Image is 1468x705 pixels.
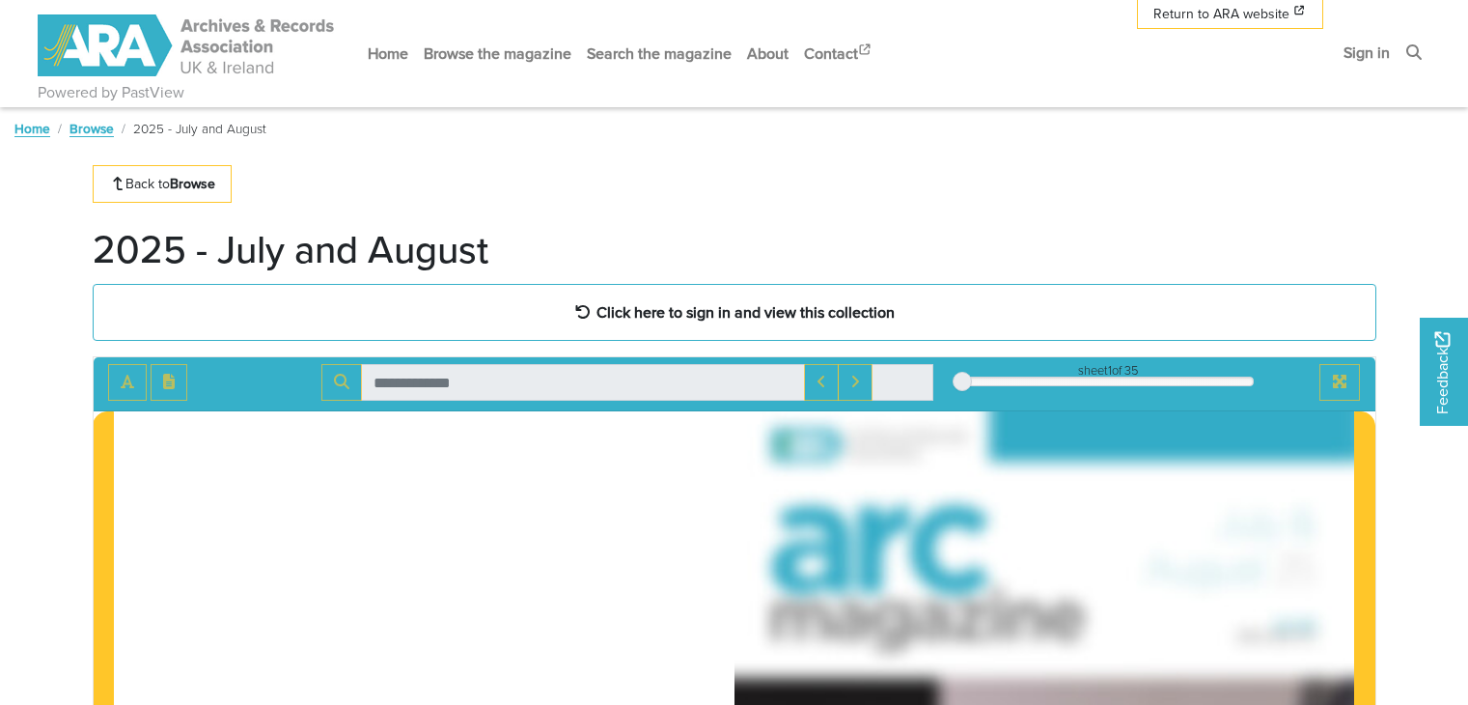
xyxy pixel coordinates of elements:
[1420,318,1468,426] a: Would you like to provide feedback?
[962,361,1254,380] div: sheet of 35
[1336,27,1398,78] a: Sign in
[596,301,895,323] strong: Click here to sign in and view this collection
[93,226,488,272] h1: 2025 - July and August
[93,284,1376,341] a: Click here to sign in and view this collection
[93,165,233,203] a: Back toBrowse
[1153,4,1289,24] span: Return to ARA website
[14,119,50,138] a: Home
[151,364,187,401] button: Open transcription window
[321,364,362,401] button: Search
[416,28,579,79] a: Browse the magazine
[38,4,337,88] a: ARA - ARC Magazine | Powered by PastView logo
[360,28,416,79] a: Home
[579,28,739,79] a: Search the magazine
[361,364,805,401] input: Search for
[838,364,872,401] button: Next Match
[1319,364,1360,401] button: Full screen mode
[69,119,114,138] a: Browse
[170,174,215,193] strong: Browse
[739,28,796,79] a: About
[133,119,266,138] span: 2025 - July and August
[108,364,147,401] button: Toggle text selection (Alt+T)
[1431,331,1454,413] span: Feedback
[796,28,881,79] a: Contact
[1108,361,1112,380] span: 1
[38,14,337,76] img: ARA - ARC Magazine | Powered by PastView
[804,364,839,401] button: Previous Match
[38,81,184,104] a: Powered by PastView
